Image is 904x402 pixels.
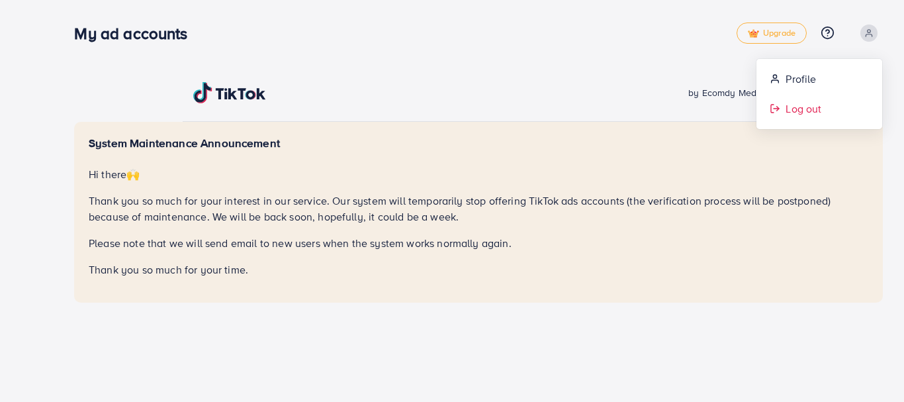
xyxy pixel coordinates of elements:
span: Upgrade [748,28,795,38]
span: Log out [786,101,821,117]
span: Profile [786,71,816,87]
p: Please note that we will send email to new users when the system works normally again. [89,235,868,251]
p: Thank you so much for your time. [89,262,868,277]
h5: System Maintenance Announcement [89,136,868,150]
img: tick [748,29,759,38]
img: TikTok [193,82,266,103]
a: tickUpgrade [737,23,807,44]
span: by Ecomdy Media [688,86,764,99]
p: Hi there [89,166,868,182]
p: Thank you so much for your interest in our service. Our system will temporarily stop offering Tik... [89,193,868,225]
span: 🙌 [126,167,140,181]
h3: My ad accounts [74,24,198,43]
